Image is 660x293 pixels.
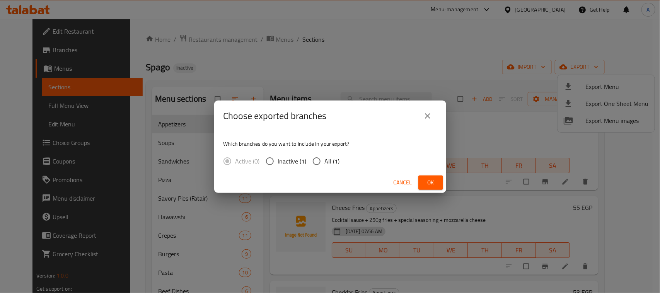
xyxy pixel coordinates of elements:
h2: Choose exported branches [223,110,327,122]
span: Ok [425,178,437,187]
button: Ok [418,175,443,190]
span: Active (0) [235,157,260,166]
button: Cancel [391,175,415,190]
span: All (1) [325,157,340,166]
button: close [418,107,437,125]
p: Which branches do you want to include in your export? [223,140,437,148]
span: Inactive (1) [278,157,307,166]
span: Cancel [394,178,412,187]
